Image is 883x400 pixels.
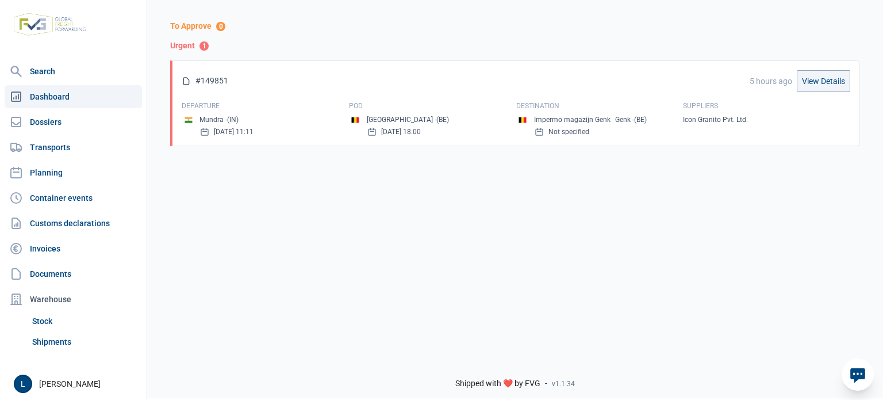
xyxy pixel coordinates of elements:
div: Warehouse [5,288,142,311]
a: Documents [5,262,142,285]
small: [DATE] 11:11 [214,127,254,136]
a: Invoices [5,237,142,260]
small: (BE) [634,116,647,124]
span: Shipped with ❤️ by FVG [455,379,540,389]
a: Container events [5,186,142,209]
button: L [14,375,32,393]
a: Customs declarations [5,212,142,235]
a: Dashboard [5,85,142,108]
div: Departure [182,101,349,111]
div: [PERSON_NAME] [14,375,140,393]
div: Pod [349,101,516,111]
div: 5 hours ago [750,75,792,87]
div: Icon Granito Pvt. Ltd. [683,115,850,124]
div: Impermo magazijn Genk [534,115,611,125]
span: 1 [199,41,209,51]
div: Mundra - [199,115,239,125]
span: - [545,379,547,389]
div: To Approve [170,21,860,32]
small: (IN) [227,116,239,124]
div: Suppliers [683,101,850,111]
span: 0 [216,22,225,31]
div: [GEOGRAPHIC_DATA] - [367,115,449,125]
a: View Details [797,70,850,92]
a: Shipments [28,332,142,352]
small: [DATE] 18:00 [381,127,421,136]
div: Genk - [615,115,647,125]
img: FVG - Global freight forwarding [9,9,91,40]
span: v1.1.34 [552,379,575,388]
div: Urgent [170,41,860,51]
a: Transports [5,136,142,159]
a: Planning [5,161,142,184]
a: Stock [28,311,142,332]
a: Dossiers [5,111,142,134]
small: (BE) [436,116,449,124]
a: Search [5,60,142,83]
small: Not specified [548,127,589,136]
div: Destination [516,101,684,111]
div: #149851 [182,76,228,86]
